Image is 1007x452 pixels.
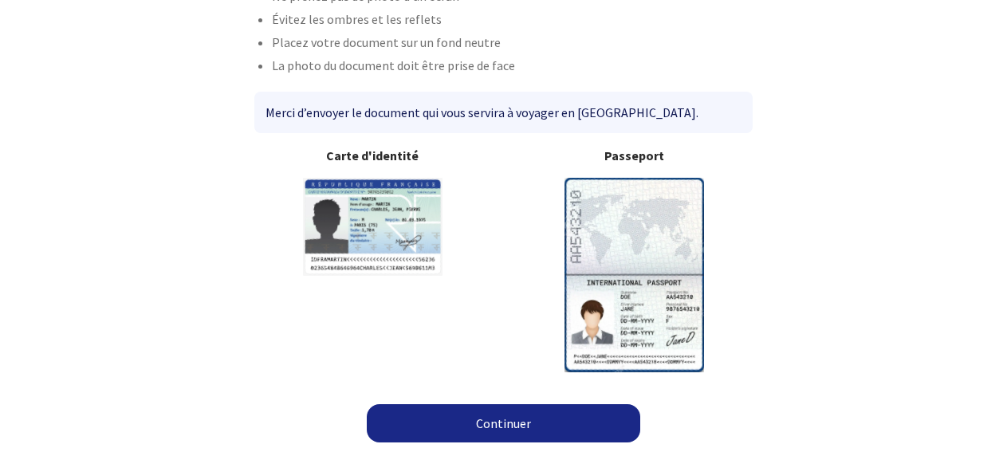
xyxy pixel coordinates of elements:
b: Passeport [517,146,753,165]
li: Évitez les ombres et les reflets [272,10,753,33]
div: Merci d’envoyer le document qui vous servira à voyager en [GEOGRAPHIC_DATA]. [254,92,753,133]
li: La photo du document doit être prise de face [272,56,753,79]
img: illuPasseport.svg [564,178,704,371]
b: Carte d'identité [254,146,491,165]
li: Placez votre document sur un fond neutre [272,33,753,56]
a: Continuer [367,404,640,442]
img: illuCNI.svg [303,178,443,276]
